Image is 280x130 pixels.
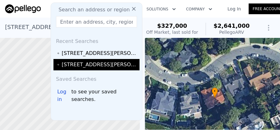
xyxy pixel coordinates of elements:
[56,16,137,27] input: Enter an address, city, region, neighborhood or zip code
[181,3,217,15] button: Company
[57,88,72,103] div: Log in
[62,50,138,57] div: [STREET_ADDRESS][PERSON_NAME] , [GEOGRAPHIC_DATA] , CA 91423
[5,4,41,13] img: Pellego
[57,61,138,68] a: [STREET_ADDRESS][PERSON_NAME], [GEOGRAPHIC_DATA],CA 91423
[157,22,187,29] span: $327,000
[62,61,138,68] div: [STREET_ADDRESS][PERSON_NAME] , [GEOGRAPHIC_DATA] , CA 91423
[141,3,181,15] button: Solutions
[214,29,250,35] div: Pellego ARV
[72,88,137,103] span: to see your saved searches.
[220,6,248,12] a: Log In
[262,21,275,34] button: Show Options
[53,70,140,86] div: Saved Searches
[53,32,140,48] div: Recent Searches
[212,88,218,94] span: •
[146,29,198,35] div: Off Market, last sold for
[212,87,218,98] div: •
[214,22,250,29] span: $2,641,000
[5,23,136,32] div: [STREET_ADDRESS][PERSON_NAME] , [GEOGRAPHIC_DATA] , CA 91423
[57,50,138,57] a: [STREET_ADDRESS][PERSON_NAME], [GEOGRAPHIC_DATA],CA 91423
[53,6,130,14] span: Search an address or region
